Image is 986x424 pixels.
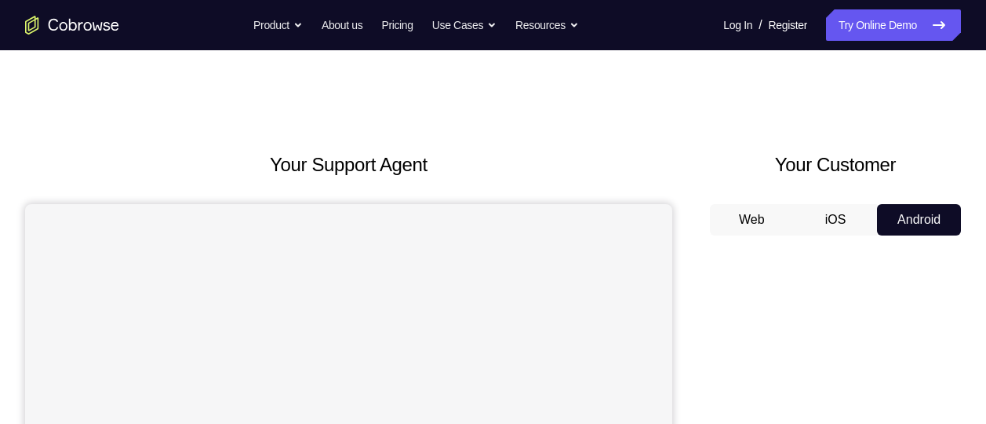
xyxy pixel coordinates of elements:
[710,151,961,179] h2: Your Customer
[769,9,807,41] a: Register
[723,9,752,41] a: Log In
[432,9,497,41] button: Use Cases
[253,9,303,41] button: Product
[515,9,579,41] button: Resources
[25,151,672,179] h2: Your Support Agent
[381,9,413,41] a: Pricing
[759,16,762,35] span: /
[25,16,119,35] a: Go to the home page
[710,204,794,236] button: Web
[794,204,878,236] button: iOS
[322,9,362,41] a: About us
[826,9,961,41] a: Try Online Demo
[877,204,961,236] button: Android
